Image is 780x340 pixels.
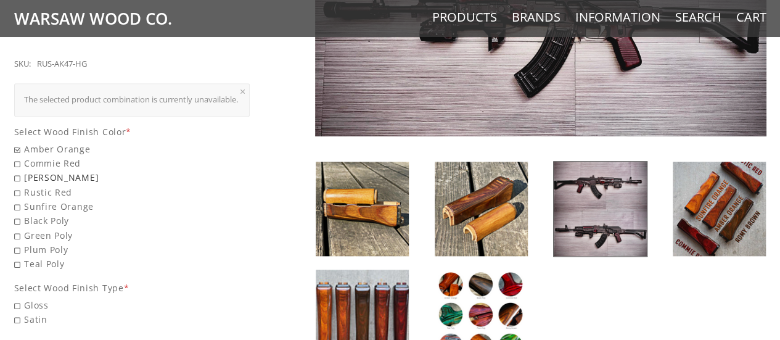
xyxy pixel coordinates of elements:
span: Green Poly [14,228,250,243]
a: Search [675,9,721,25]
span: Amber Orange [14,142,250,156]
span: Gloss [14,298,250,312]
img: Russian AK47 Handguard [435,162,528,256]
a: Cart [736,9,766,25]
span: Satin [14,312,250,326]
a: Products [432,9,497,25]
span: [PERSON_NAME] [14,170,250,185]
div: Select Wood Finish Color [14,125,250,139]
span: Black Poly [14,214,250,228]
span: Sunfire Orange [14,199,250,214]
img: Russian AK47 Handguard [316,162,409,256]
img: Russian AK47 Handguard [554,162,647,256]
div: SKU: [14,57,31,71]
span: Commie Red [14,156,250,170]
a: Brands [512,9,560,25]
div: The selected product combination is currently unavailable. [24,93,240,107]
span: Rustic Red [14,185,250,199]
a: Information [575,9,660,25]
span: Plum Poly [14,243,250,257]
span: Teal Poly [14,257,250,271]
div: RUS-AK47-HG [37,57,87,71]
img: Russian AK47 Handguard [673,162,766,256]
a: × [240,86,245,96]
div: Select Wood Finish Type [14,281,250,295]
